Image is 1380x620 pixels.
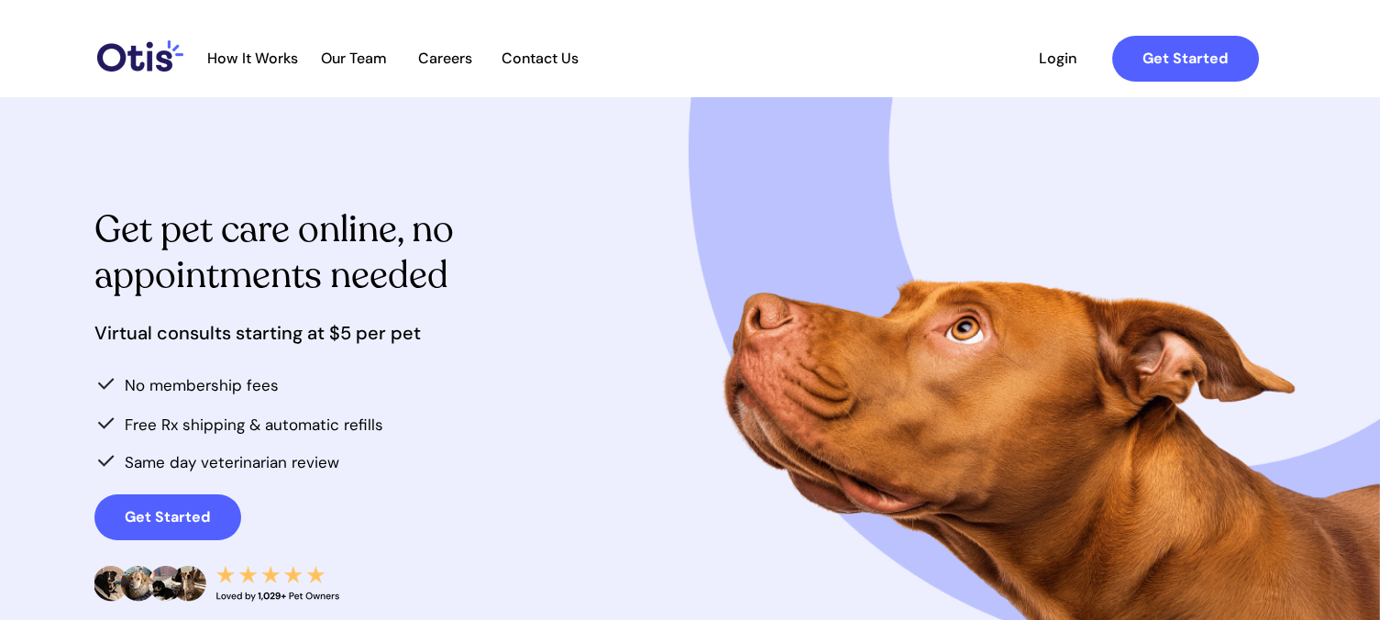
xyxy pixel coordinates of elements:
span: Same day veterinarian review [125,452,339,472]
span: Virtual consults starting at $5 per pet [94,321,421,345]
span: Careers [401,50,491,67]
a: Contact Us [492,50,589,68]
a: Get Started [1112,36,1259,82]
span: How It Works [198,50,307,67]
a: Get Started [94,494,241,540]
a: Login [1016,36,1100,82]
span: No membership fees [125,375,279,395]
span: Login [1016,50,1100,67]
a: How It Works [198,50,307,68]
strong: Get Started [125,507,210,526]
span: Free Rx shipping & automatic refills [125,415,383,435]
a: Careers [401,50,491,68]
span: Get pet care online, no appointments needed [94,205,454,300]
strong: Get Started [1143,49,1228,68]
span: Contact Us [492,50,589,67]
a: Our Team [309,50,399,68]
span: Our Team [309,50,399,67]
